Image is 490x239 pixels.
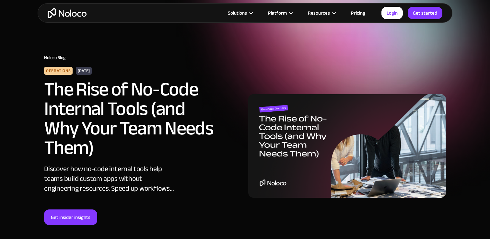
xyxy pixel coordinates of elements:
[44,164,177,193] div: Discover how no-code internal tools help teams build custom apps without engineering resources. S...
[44,55,446,60] h1: Noloco Blog
[220,9,260,17] div: Solutions
[268,9,287,17] div: Platform
[260,9,300,17] div: Platform
[76,67,92,75] div: [DATE]
[44,80,222,157] h2: The Rise of No-Code Internal Tools (and Why Your Team Needs Them)
[44,209,97,225] a: Get insider insights
[343,9,373,17] a: Pricing
[44,67,73,75] div: Operations
[48,8,87,18] a: home
[308,9,330,17] div: Resources
[381,7,403,19] a: Login
[228,9,247,17] div: Solutions
[300,9,343,17] div: Resources
[408,7,442,19] a: Get started
[248,94,446,198] img: The Rise of No-Code Internal Tools (and Why Your Team Needs Them)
